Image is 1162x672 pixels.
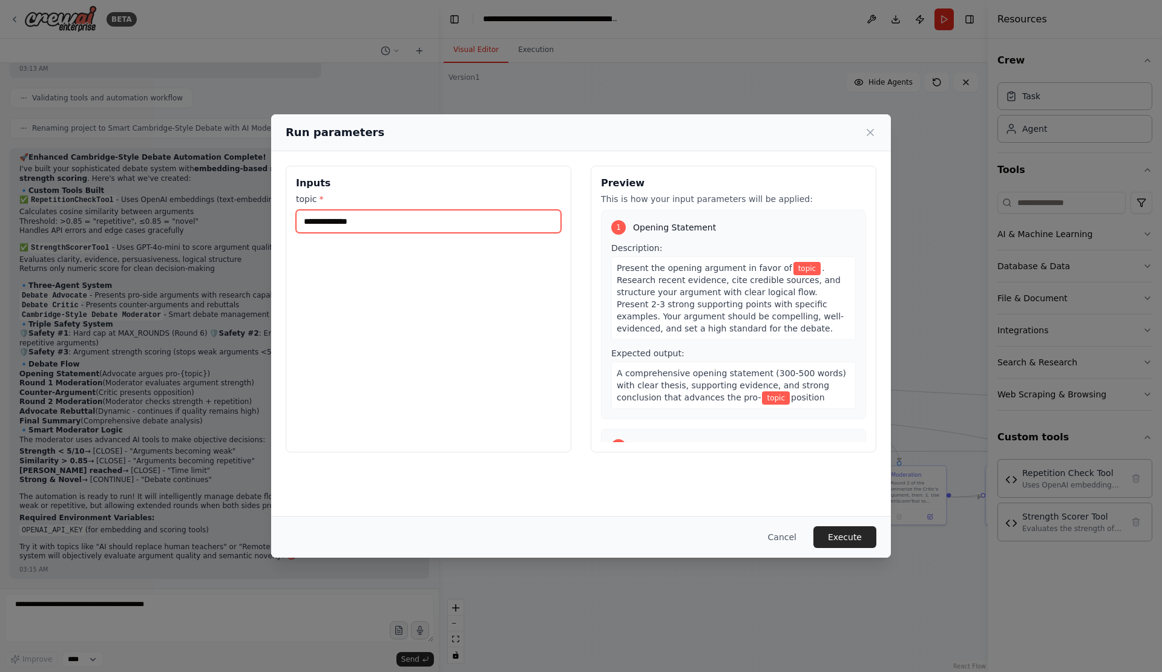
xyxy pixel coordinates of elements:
[286,124,384,141] h2: Run parameters
[791,393,824,402] span: position
[296,193,561,205] label: topic
[758,526,806,548] button: Cancel
[601,176,866,191] h3: Preview
[601,193,866,205] p: This is how your input parameters will be applied:
[611,220,626,235] div: 1
[617,263,792,273] span: Present the opening argument in favor of
[793,262,821,275] span: Variable: topic
[617,263,844,333] span: . Research recent evidence, cite credible sources, and structure your argument with clear logical...
[617,368,846,402] span: A comprehensive opening statement (300-500 words) with clear thesis, supporting evidence, and str...
[813,526,876,548] button: Execute
[762,391,790,405] span: Variable: topic
[633,221,716,233] span: Opening Statement
[611,348,684,358] span: Expected output:
[633,440,718,452] span: Round 1 Moderation
[611,243,662,253] span: Description:
[296,176,561,191] h3: Inputs
[611,439,626,454] div: 2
